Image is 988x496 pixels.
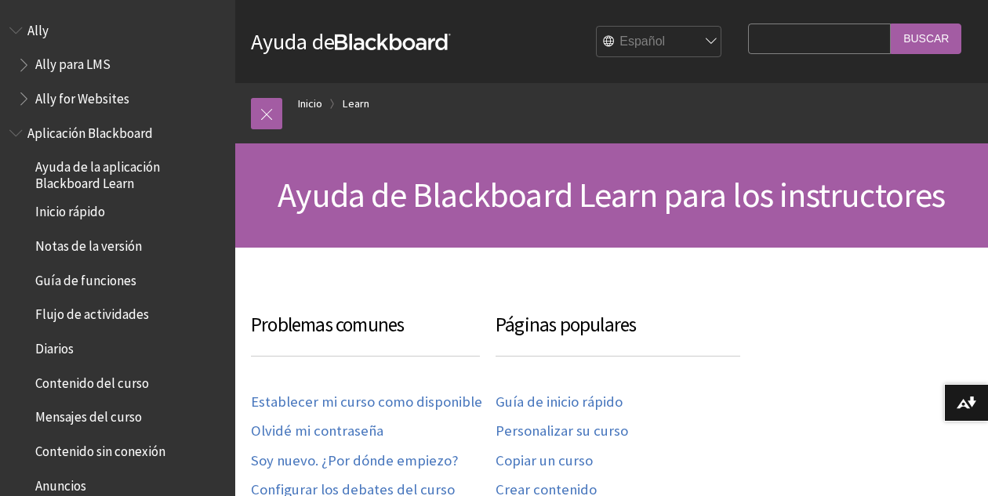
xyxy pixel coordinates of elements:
[496,422,628,440] a: Personalizar su curso
[35,154,224,191] span: Ayuda de la aplicación Blackboard Learn
[496,393,623,411] a: Guía de inicio rápido
[35,267,136,288] span: Guía de funciones
[35,233,142,254] span: Notas de la versión
[35,370,149,391] span: Contenido del curso
[35,335,74,357] span: Diarios
[35,438,165,459] span: Contenido sin conexión
[251,422,383,440] a: Olvidé mi contraseña
[35,302,149,323] span: Flujo de actividades
[251,452,458,470] a: Soy nuevo. ¿Por dónde empiezo?
[335,34,451,50] strong: Blackboard
[278,173,945,216] span: Ayuda de Blackboard Learn para los instructores
[251,393,482,411] a: Establecer mi curso como disponible
[35,472,86,494] span: Anuncios
[35,52,111,73] span: Ally para LMS
[27,17,49,38] span: Ally
[891,24,961,54] input: Buscar
[496,310,740,357] h3: Páginas populares
[27,120,153,141] span: Aplicación Blackboard
[343,94,369,114] a: Learn
[251,310,480,357] h3: Problemas comunes
[35,404,142,425] span: Mensajes del curso
[35,85,129,107] span: Ally for Websites
[251,27,451,56] a: Ayuda deBlackboard
[9,17,226,112] nav: Book outline for Anthology Ally Help
[496,452,593,470] a: Copiar un curso
[298,94,322,114] a: Inicio
[35,199,105,220] span: Inicio rápido
[597,27,722,58] select: Site Language Selector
